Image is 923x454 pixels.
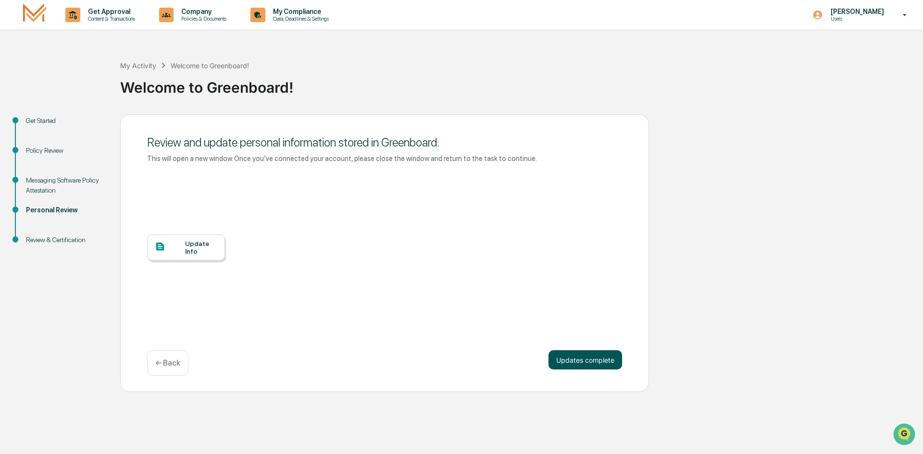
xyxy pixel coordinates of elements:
div: Review and update personal information stored in Greenboard. [147,135,622,149]
div: Welcome to Greenboard! [120,71,918,96]
div: 🔎 [10,140,17,148]
button: Start new chat [163,76,175,88]
div: This will open a new window. Once you’ve connected your account, please close the window and retu... [147,154,622,162]
span: Data Lookup [19,139,61,149]
div: Policy Review [26,146,105,156]
a: Powered byPylon [68,162,116,170]
p: My Compliance [265,8,334,15]
p: ← Back [155,358,180,368]
span: Preclearance [19,121,62,131]
div: Update Info [185,240,217,255]
button: Updates complete [549,350,622,369]
p: Policies & Documents [174,15,231,22]
div: 🗄️ [70,122,77,130]
div: Get Started [26,116,105,126]
p: Get Approval [80,8,140,15]
div: Review & Certification [26,235,105,245]
p: Company [174,8,231,15]
iframe: Open customer support [892,422,918,448]
p: Data, Deadlines & Settings [265,15,334,22]
div: Welcome to Greenboard! [171,61,249,70]
img: logo [23,3,46,26]
div: We're available if you need us! [33,83,122,91]
a: 🗄️Attestations [66,117,123,135]
div: Start new chat [33,74,158,83]
a: 🔎Data Lookup [6,135,64,153]
span: Pylon [96,163,116,170]
p: How can we help? [10,20,175,36]
a: 🖐️Preclearance [6,117,66,135]
div: My Activity [120,61,156,70]
p: Content & Transactions [80,15,140,22]
span: Attestations [79,121,119,131]
p: [PERSON_NAME] [823,8,889,15]
div: 🖐️ [10,122,17,130]
img: 1746055101610-c473b297-6a78-478c-a979-82029cc54cd1 [10,74,27,91]
div: Messaging Software Policy Attestation [26,175,105,196]
div: Personal Review [26,205,105,215]
p: Users [823,15,889,22]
